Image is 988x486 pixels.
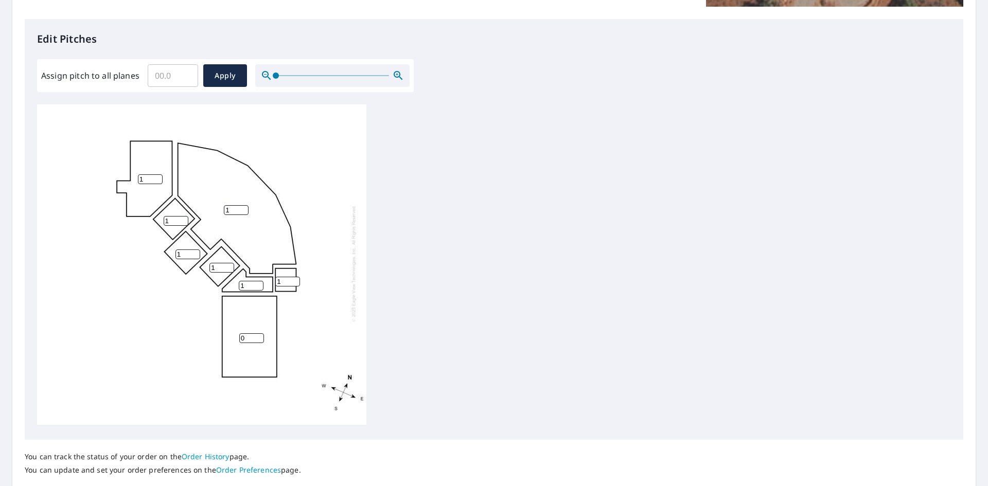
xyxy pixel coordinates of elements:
span: Apply [211,69,239,82]
p: You can update and set your order preferences on the page. [25,465,301,475]
button: Apply [203,64,247,87]
p: You can track the status of your order on the page. [25,452,301,461]
a: Order Preferences [216,465,281,475]
p: Edit Pitches [37,31,951,47]
input: 00.0 [148,61,198,90]
a: Order History [182,452,230,461]
label: Assign pitch to all planes [41,69,139,82]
